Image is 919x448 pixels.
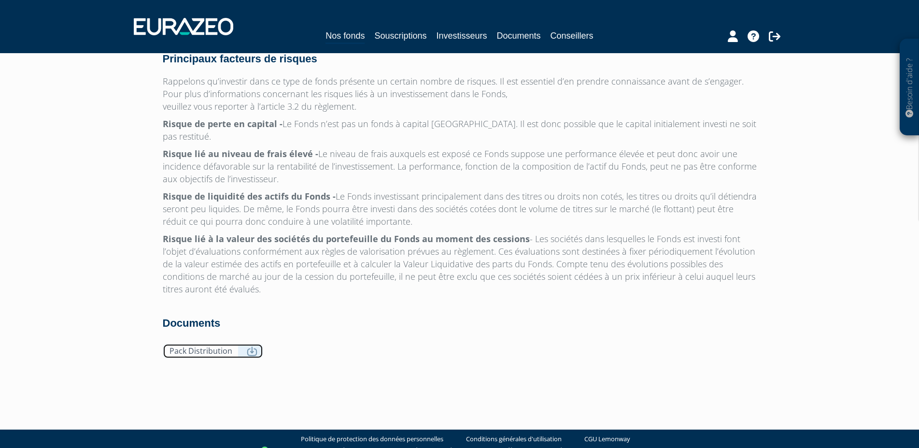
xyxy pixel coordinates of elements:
strong: Documents [163,317,221,329]
strong: Risque de perte en capital - [163,118,283,130]
p: Le niveau de frais auxquels est exposé ce Fonds suppose une performance élevée et peut donc avoir... [163,147,757,185]
p: Le Fonds investissant principalement dans des titres ou droits non cotés, les titres ou droits qu... [163,190,757,228]
a: Documents [497,29,541,43]
a: Conditions générales d'utilisation [466,434,562,444]
p: Besoin d'aide ? [904,44,915,131]
a: Souscriptions [374,29,426,43]
a: Politique de protection des données personnelles [301,434,443,444]
a: Pack Distribution [163,344,263,359]
strong: Risque lié au niveau de frais élevé - [163,148,318,159]
p: Rappelons qu’investir dans ce type de fonds présente un certain nombre de risques. Il est essenti... [163,75,757,113]
a: Investisseurs [436,29,487,43]
a: Conseillers [551,29,594,43]
p: - Les sociétés dans lesquelles le Fonds est investi font l’objet d’évaluations conformément aux r... [163,232,757,295]
strong: Risque de liquidité des actifs du Fonds - [163,190,336,202]
a: CGU Lemonway [584,434,630,444]
h4: Principaux facteurs de risques [163,53,757,65]
img: 1732889491-logotype_eurazeo_blanc_rvb.png [134,18,233,35]
p: Le Fonds n’est pas un fonds à capital [GEOGRAPHIC_DATA]. Il est donc possible que le capital init... [163,117,757,143]
a: Nos fonds [325,29,365,44]
strong: Risque lié à la valeur des sociétés du portefeuille du Fonds au moment des cessions [163,233,530,245]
